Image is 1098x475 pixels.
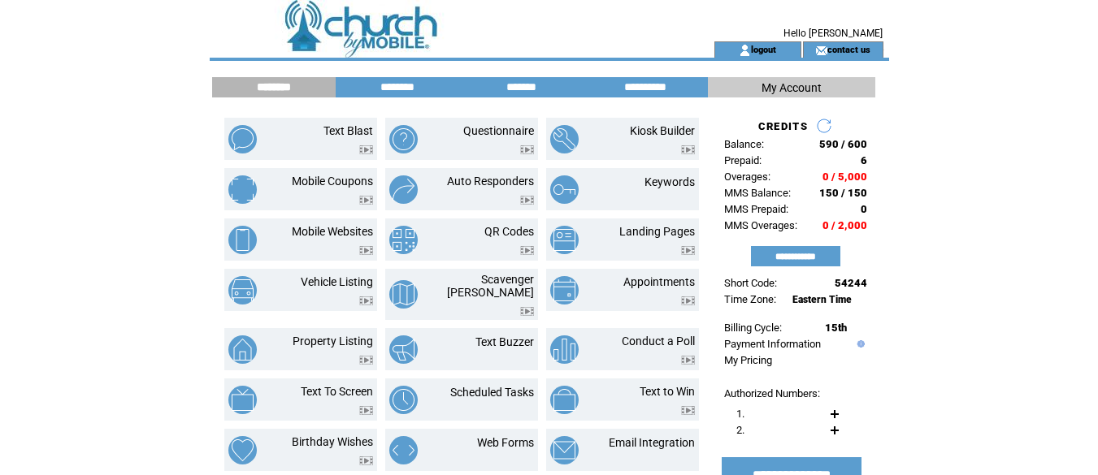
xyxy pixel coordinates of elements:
[520,307,534,316] img: video.png
[724,203,788,215] span: MMS Prepaid:
[825,322,847,334] span: 15th
[681,356,695,365] img: video.png
[724,138,764,150] span: Balance:
[550,226,579,254] img: landing-pages.png
[783,28,883,39] span: Hello [PERSON_NAME]
[681,406,695,415] img: video.png
[751,44,776,54] a: logout
[389,175,418,204] img: auto-responders.png
[550,125,579,153] img: kiosk-builder.png
[389,125,418,153] img: questionnaire.png
[550,335,579,364] img: conduct-a-poll.png
[228,276,257,304] img: vehicle-listing.png
[550,386,579,414] img: text-to-win.png
[292,225,373,238] a: Mobile Websites
[724,171,770,183] span: Overages:
[550,175,579,204] img: keywords.png
[389,436,418,464] img: web-forms.png
[861,154,867,166] span: 6
[450,386,534,399] a: Scheduled Tasks
[815,44,827,57] img: contact_us_icon.gif
[228,175,257,204] img: mobile-coupons.png
[819,187,867,199] span: 150 / 150
[389,386,418,414] img: scheduled-tasks.png
[739,44,751,57] img: account_icon.gif
[228,226,257,254] img: mobile-websites.png
[359,296,373,305] img: video.png
[359,356,373,365] img: video.png
[293,335,373,348] a: Property Listing
[389,335,418,364] img: text-buzzer.png
[835,277,867,289] span: 54244
[359,246,373,255] img: video.png
[819,138,867,150] span: 590 / 600
[520,196,534,205] img: video.png
[619,225,695,238] a: Landing Pages
[758,120,808,132] span: CREDITS
[447,175,534,188] a: Auto Responders
[822,219,867,231] span: 0 / 2,000
[681,246,695,255] img: video.png
[724,154,762,166] span: Prepaid:
[323,124,373,137] a: Text Blast
[228,335,257,364] img: property-listing.png
[762,81,822,94] span: My Account
[228,386,257,414] img: text-to-screen.png
[724,354,772,366] a: My Pricing
[792,294,852,305] span: Eastern Time
[640,385,695,398] a: Text to Win
[736,424,744,436] span: 2.
[484,225,534,238] a: QR Codes
[520,246,534,255] img: video.png
[550,436,579,464] img: email-integration.png
[630,124,695,137] a: Kiosk Builder
[622,335,695,348] a: Conduct a Poll
[389,280,418,309] img: scavenger-hunt.png
[301,385,373,398] a: Text To Screen
[724,277,777,289] span: Short Code:
[228,436,257,464] img: birthday-wishes.png
[822,171,867,183] span: 0 / 5,000
[228,125,257,153] img: text-blast.png
[301,275,373,288] a: Vehicle Listing
[623,275,695,288] a: Appointments
[861,203,867,215] span: 0
[724,338,821,350] a: Payment Information
[292,175,373,188] a: Mobile Coupons
[736,408,744,420] span: 1.
[681,296,695,305] img: video.png
[475,335,534,348] a: Text Buzzer
[359,456,373,465] img: video.png
[447,273,534,299] a: Scavenger [PERSON_NAME]
[681,145,695,154] img: video.png
[477,436,534,449] a: Web Forms
[724,187,791,199] span: MMS Balance:
[292,435,373,448] a: Birthday Wishes
[359,406,373,415] img: video.png
[520,145,534,154] img: video.png
[359,196,373,205] img: video.png
[724,293,776,305] span: Time Zone:
[550,276,579,304] img: appointments.png
[724,387,820,399] span: Authorized Numbers:
[644,175,695,188] a: Keywords
[389,226,418,254] img: qr-codes.png
[853,340,865,348] img: help.gif
[463,124,534,137] a: Questionnaire
[359,145,373,154] img: video.png
[724,322,782,334] span: Billing Cycle:
[827,44,870,54] a: contact us
[609,436,695,449] a: Email Integration
[724,219,797,231] span: MMS Overages:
